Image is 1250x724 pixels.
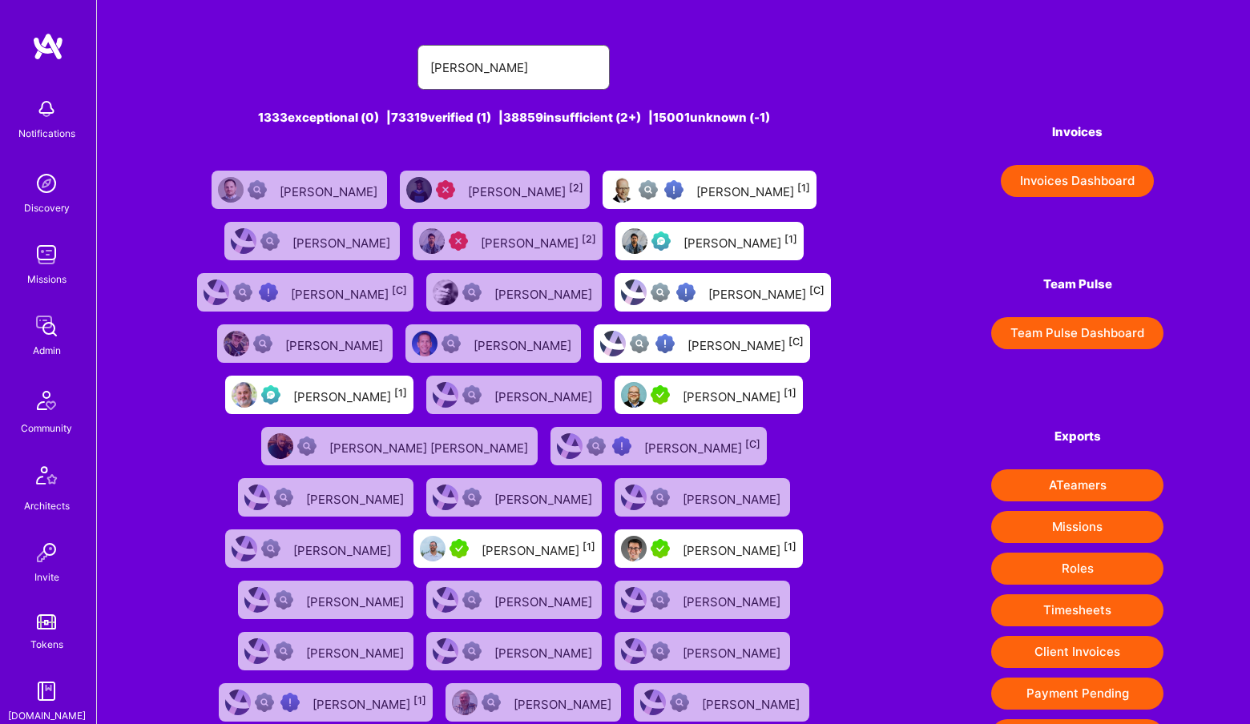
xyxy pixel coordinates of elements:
[292,231,393,251] div: [PERSON_NAME]
[474,333,575,354] div: [PERSON_NAME]
[687,333,804,354] div: [PERSON_NAME]
[784,233,797,245] sup: [1]
[683,538,796,559] div: [PERSON_NAME]
[683,589,784,610] div: [PERSON_NAME]
[225,690,251,715] img: User Avatar
[24,497,70,514] div: Architects
[462,283,482,302] img: Not Scrubbed
[392,284,407,296] sup: [C]
[683,384,796,405] div: [PERSON_NAME]
[329,436,531,457] div: [PERSON_NAME] [PERSON_NAME]
[259,283,278,302] img: High Potential User
[745,438,760,450] sup: [C]
[462,642,482,661] img: Not Scrubbed
[991,317,1163,349] button: Team Pulse Dashboard
[291,282,407,303] div: [PERSON_NAME]
[218,177,244,203] img: User Avatar
[293,538,394,559] div: [PERSON_NAME]
[420,536,446,561] img: User Avatar
[406,215,609,267] a: User AvatarUnqualified[PERSON_NAME][2]
[544,420,773,472] a: User AvatarNot fully vettedHigh Potential User[PERSON_NAME][C]
[232,574,420,625] a: User AvatarNot Scrubbed[PERSON_NAME]
[784,541,796,553] sup: [1]
[21,420,72,436] div: Community
[482,538,595,559] div: [PERSON_NAME]
[406,177,432,203] img: User Avatar
[481,231,596,251] div: [PERSON_NAME]
[297,436,317,456] img: Not Scrubbed
[683,231,797,251] div: [PERSON_NAME]
[255,693,274,712] img: Not fully vetted
[651,488,670,507] img: Not Scrubbed
[205,164,393,215] a: User AvatarNot Scrubbed[PERSON_NAME]
[621,587,647,613] img: User Avatar
[449,231,468,251] img: Unqualified
[608,472,796,523] a: User AvatarNot Scrubbed[PERSON_NAME]
[232,472,420,523] a: User AvatarNot Scrubbed[PERSON_NAME]
[306,589,407,610] div: [PERSON_NAME]
[797,182,810,194] sup: [1]
[702,692,803,713] div: [PERSON_NAME]
[231,228,256,254] img: User Avatar
[261,385,280,404] img: Evaluation Call Pending
[219,369,420,420] a: User AvatarEvaluation Call Pending[PERSON_NAME][1]
[462,488,482,507] img: Not Scrubbed
[612,436,631,456] img: High Potential User
[569,182,583,194] sup: [2]
[433,638,458,664] img: User Avatar
[261,539,280,558] img: Not Scrubbed
[991,511,1163,543] button: Missions
[494,384,595,405] div: [PERSON_NAME]
[809,284,825,296] sup: [C]
[608,267,837,318] a: User AvatarNot fully vettedHigh Potential User[PERSON_NAME][C]
[708,282,825,303] div: [PERSON_NAME]
[608,369,809,420] a: User AvatarA.Teamer in Residence[PERSON_NAME][1]
[991,469,1163,501] button: ATeamers
[34,569,59,585] div: Invite
[436,180,455,199] img: Unqualified
[412,331,437,356] img: User Avatar
[442,334,461,353] img: Not Scrubbed
[651,385,670,404] img: A.Teamer in Residence
[433,280,458,305] img: User Avatar
[608,523,809,574] a: User AvatarA.Teamer in Residence[PERSON_NAME][1]
[306,487,407,508] div: [PERSON_NAME]
[991,125,1163,139] h4: Invoices
[312,692,426,713] div: [PERSON_NAME]
[482,693,501,712] img: Not Scrubbed
[30,537,62,569] img: Invite
[452,690,478,715] img: User Avatar
[37,614,56,629] img: tokens
[630,334,649,353] img: Not fully vetted
[468,179,583,200] div: [PERSON_NAME]
[494,641,595,662] div: [PERSON_NAME]
[784,387,796,399] sup: [1]
[462,385,482,404] img: Not Scrubbed
[255,420,544,472] a: User AvatarNot Scrubbed[PERSON_NAME] [PERSON_NAME]
[407,523,608,574] a: User AvatarA.Teamer in Residence[PERSON_NAME][1]
[285,333,386,354] div: [PERSON_NAME]
[413,694,426,706] sup: [1]
[462,590,482,609] img: Not Scrubbed
[420,574,608,625] a: User AvatarNot Scrubbed[PERSON_NAME]
[991,678,1163,710] button: Payment Pending
[494,487,595,508] div: [PERSON_NAME]
[204,280,229,305] img: User Avatar
[991,429,1163,444] h4: Exports
[244,587,270,613] img: User Avatar
[991,553,1163,585] button: Roles
[639,180,658,199] img: Not fully vetted
[293,384,407,405] div: [PERSON_NAME]
[664,180,683,199] img: High Potential User
[268,433,293,459] img: User Avatar
[280,693,300,712] img: High Potential User
[32,32,64,61] img: logo
[420,625,608,677] a: User AvatarNot Scrubbed[PERSON_NAME]
[557,433,583,459] img: User Avatar
[30,310,62,342] img: admin teamwork
[609,215,810,267] a: User AvatarEvaluation Call Pending[PERSON_NAME][1]
[30,93,62,125] img: bell
[683,487,784,508] div: [PERSON_NAME]
[621,638,647,664] img: User Avatar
